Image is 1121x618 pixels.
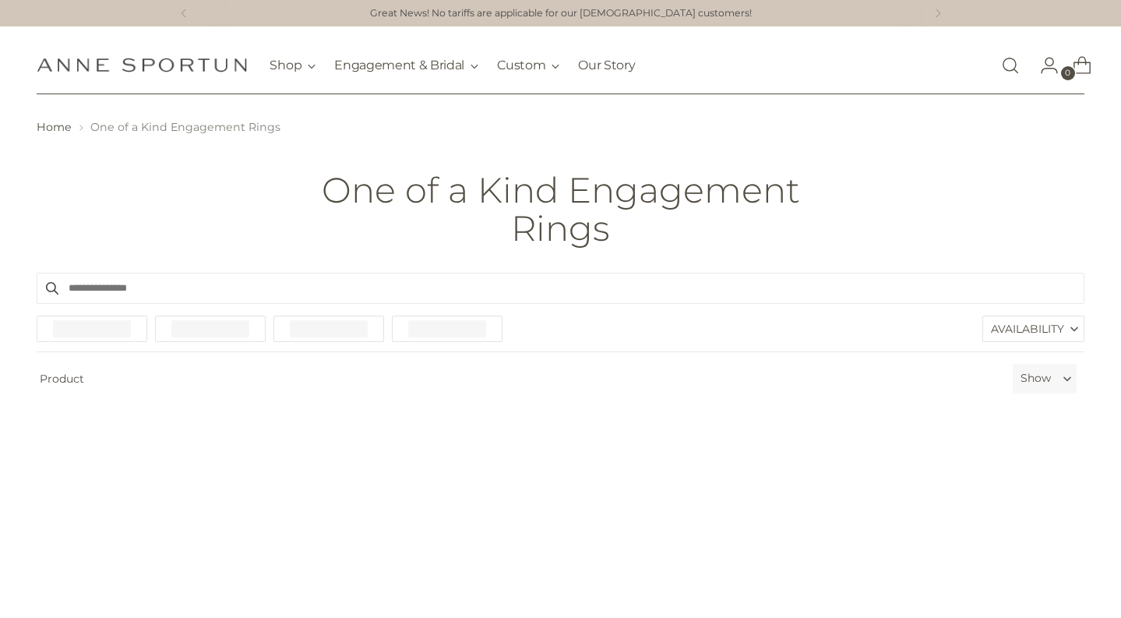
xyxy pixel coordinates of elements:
a: Great News! No tariffs are applicable for our [DEMOGRAPHIC_DATA] customers! [370,6,752,21]
button: Engagement & Bridal [334,48,478,83]
span: Availability [991,316,1064,341]
button: Custom [497,48,559,83]
h1: One of a Kind Engagement Rings [270,171,851,248]
span: One of a Kind Engagement Rings [90,120,280,134]
input: Search products [37,273,1084,304]
label: Show [1021,370,1051,387]
span: 0 [1061,66,1075,80]
a: Open cart modal [1060,50,1091,81]
button: Shop [270,48,316,83]
nav: breadcrumbs [37,119,1084,136]
a: Home [37,120,72,134]
a: Our Story [578,48,635,83]
a: Anne Sportun Fine Jewellery [37,58,247,72]
label: Availability [983,316,1084,341]
a: Go to the account page [1028,50,1059,81]
span: Product [30,364,1006,394]
a: Open search modal [995,50,1026,81]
